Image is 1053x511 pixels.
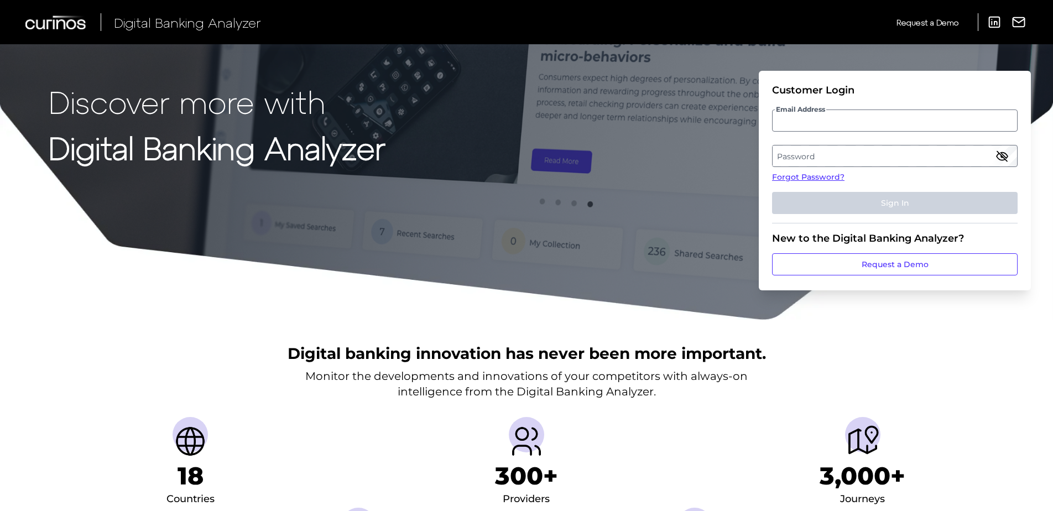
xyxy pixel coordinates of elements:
[288,343,766,364] h2: Digital banking innovation has never been more important.
[772,253,1018,275] a: Request a Demo
[509,424,544,459] img: Providers
[772,192,1018,214] button: Sign In
[49,84,385,119] p: Discover more with
[503,491,550,508] div: Providers
[166,491,215,508] div: Countries
[773,146,1016,166] label: Password
[820,461,905,491] h1: 3,000+
[305,368,748,399] p: Monitor the developments and innovations of your competitors with always-on intelligence from the...
[49,129,385,166] strong: Digital Banking Analyzer
[178,461,204,491] h1: 18
[772,232,1018,244] div: New to the Digital Banking Analyzer?
[173,424,208,459] img: Countries
[840,491,885,508] div: Journeys
[896,13,958,32] a: Request a Demo
[896,18,958,27] span: Request a Demo
[775,105,826,114] span: Email Address
[495,461,558,491] h1: 300+
[114,14,261,30] span: Digital Banking Analyzer
[25,15,87,29] img: Curinos
[845,424,880,459] img: Journeys
[772,84,1018,96] div: Customer Login
[772,171,1018,183] a: Forgot Password?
